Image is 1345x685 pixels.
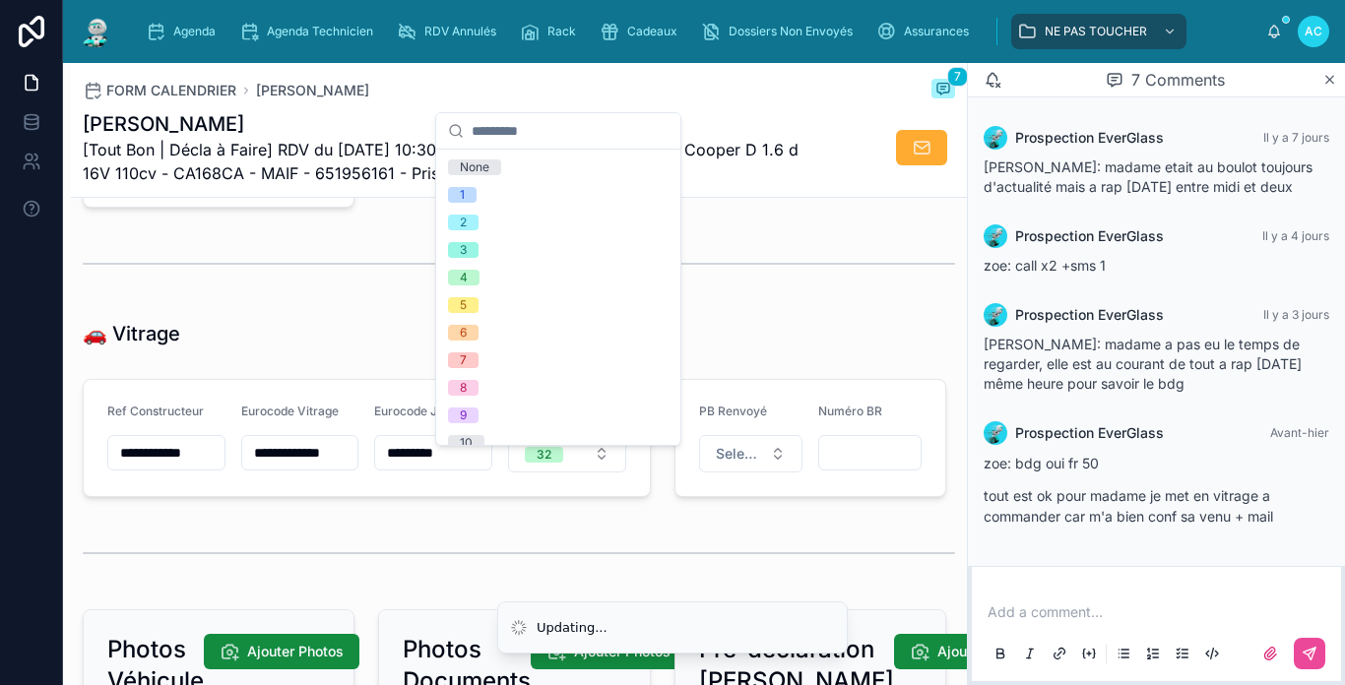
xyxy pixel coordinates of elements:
[931,79,955,102] button: 7
[460,325,467,341] div: 6
[984,453,1329,473] p: zoe: bdg oui fr 50
[818,404,882,418] span: Numéro BR
[716,444,762,464] span: Select a Renvoyer Vitrage
[460,215,467,230] div: 2
[1015,128,1164,148] span: Prospection EverGlass
[1015,226,1164,246] span: Prospection EverGlass
[460,380,467,396] div: 8
[695,14,866,49] a: Dossiers Non Envoyés
[1045,24,1147,39] span: NE PAS TOUCHER
[1015,423,1164,443] span: Prospection EverGlass
[514,14,590,49] a: Rack
[1305,24,1322,39] span: AC
[547,24,576,39] span: Rack
[937,642,1014,661] span: Ajouter Doc
[627,24,677,39] span: Cadeaux
[894,634,1030,669] button: Ajouter Doc
[247,642,344,661] span: Ajouter Photos
[130,10,1266,53] div: scrollable content
[79,16,114,47] img: App logo
[947,67,968,87] span: 7
[1262,228,1329,243] span: Il y a 4 jours
[984,485,1329,527] p: tout est ok pour madame je met en vitrage a commander car m'a bien conf sa venu + mail
[1011,14,1186,49] a: NE PAS TOUCHER
[204,634,359,669] button: Ajouter Photos
[729,24,853,39] span: Dossiers Non Envoyés
[1015,305,1164,325] span: Prospection EverGlass
[460,435,473,451] div: 10
[460,242,467,258] div: 3
[460,159,489,175] div: None
[173,24,216,39] span: Agenda
[83,320,180,347] h1: 🚗 Vitrage
[436,150,680,445] div: Suggestions
[424,24,496,39] span: RDV Annulés
[374,404,458,418] span: Eurocode Joint
[83,138,807,185] span: [Tout Bon | Décla à Faire] RDV du [DATE] 10:30 - Pare-Brise - MINI MINI 2 (R56) Cooper D 1.6 d 16...
[106,81,236,100] span: FORM CALENDRIER
[460,407,467,423] div: 9
[699,404,767,418] span: PB Renvoyé
[537,618,608,638] div: Updating...
[140,14,229,49] a: Agenda
[107,404,204,418] span: Ref Constructeur
[267,24,373,39] span: Agenda Technicien
[1263,130,1329,145] span: Il y a 7 jours
[699,435,802,472] button: Select Button
[460,187,465,203] div: 1
[460,270,468,285] div: 4
[984,257,1106,274] span: zoe: call x2 +sms 1
[460,297,467,313] div: 5
[1131,68,1225,92] span: 7 Comments
[508,435,626,472] button: Select Button
[984,158,1313,195] span: [PERSON_NAME]: madame etait au boulot toujours d'actualité mais a rap [DATE] entre midi et deux
[241,404,339,418] span: Eurocode Vitrage
[256,81,369,100] a: [PERSON_NAME]
[460,352,467,368] div: 7
[233,14,387,49] a: Agenda Technicien
[537,447,551,463] div: 32
[83,110,807,138] h1: [PERSON_NAME]
[1270,425,1329,440] span: Avant-hier
[1263,307,1329,322] span: Il y a 3 jours
[391,14,510,49] a: RDV Annulés
[83,81,236,100] a: FORM CALENDRIER
[870,14,983,49] a: Assurances
[904,24,969,39] span: Assurances
[594,14,691,49] a: Cadeaux
[984,336,1302,392] span: [PERSON_NAME]: madame a pas eu le temps de regarder, elle est au courant de tout a rap [DATE] mêm...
